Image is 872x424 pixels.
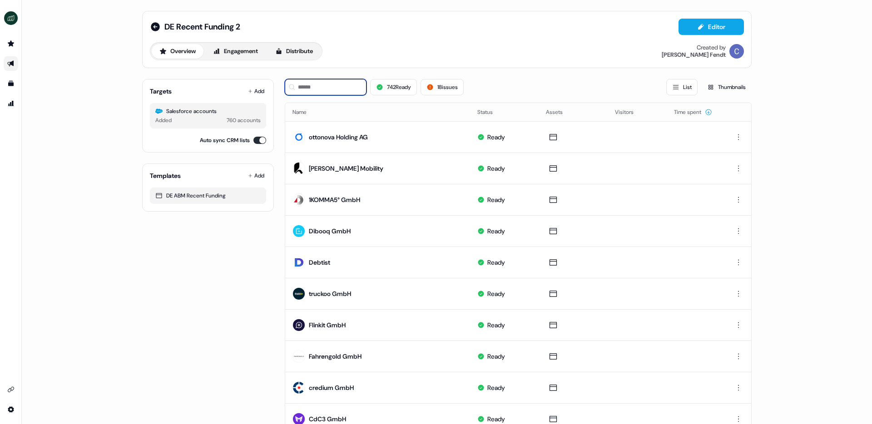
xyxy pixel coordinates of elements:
button: Distribute [268,44,321,59]
button: Engagement [205,44,266,59]
a: Go to integrations [4,382,18,397]
button: Add [246,85,266,98]
div: truckoo GmbH [309,289,351,298]
button: List [666,79,698,95]
div: Salesforce accounts [155,107,261,116]
div: DE ABM Recent Funding [155,191,261,200]
div: [PERSON_NAME] Fendt [662,51,726,59]
div: Dibooq GmbH [309,227,351,236]
div: Ready [487,258,505,267]
button: Visitors [615,104,644,120]
div: 760 accounts [227,116,261,125]
button: Overview [152,44,203,59]
div: [PERSON_NAME] Mobility [309,164,383,173]
div: Ready [487,320,505,330]
button: Add [246,169,266,182]
div: Ready [487,414,505,424]
th: Assets [539,103,608,121]
button: 742Ready [370,79,417,95]
div: Ready [487,289,505,298]
a: Go to attribution [4,96,18,111]
div: Fahrengold GmbH [309,352,362,361]
button: Editor [679,19,744,35]
button: Time spent [674,104,712,120]
a: Go to templates [4,76,18,91]
button: Thumbnails [701,79,752,95]
a: Go to outbound experience [4,56,18,71]
div: Templates [150,171,181,180]
a: Go to integrations [4,402,18,417]
div: Ready [487,133,505,142]
div: Ready [487,227,505,236]
div: Ready [487,352,505,361]
span: DE Recent Funding 2 [164,21,240,32]
div: Flinkit GmbH [309,320,346,330]
a: Go to prospects [4,36,18,51]
div: Ready [487,383,505,392]
div: Targets [150,87,172,96]
img: Catherine [729,44,744,59]
button: Status [477,104,504,120]
div: Added [155,116,172,125]
div: CdC3 GmbH [309,414,346,424]
div: ottonova Holding AG [309,133,368,142]
label: Auto sync CRM lists [200,136,250,145]
div: Ready [487,195,505,204]
div: Ready [487,164,505,173]
div: Created by [697,44,726,51]
button: 18issues [421,79,464,95]
a: Editor [679,23,744,33]
div: 1KOMMA5° GmbH [309,195,360,204]
div: credium GmbH [309,383,354,392]
button: Name [292,104,317,120]
div: Debtist [309,258,330,267]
